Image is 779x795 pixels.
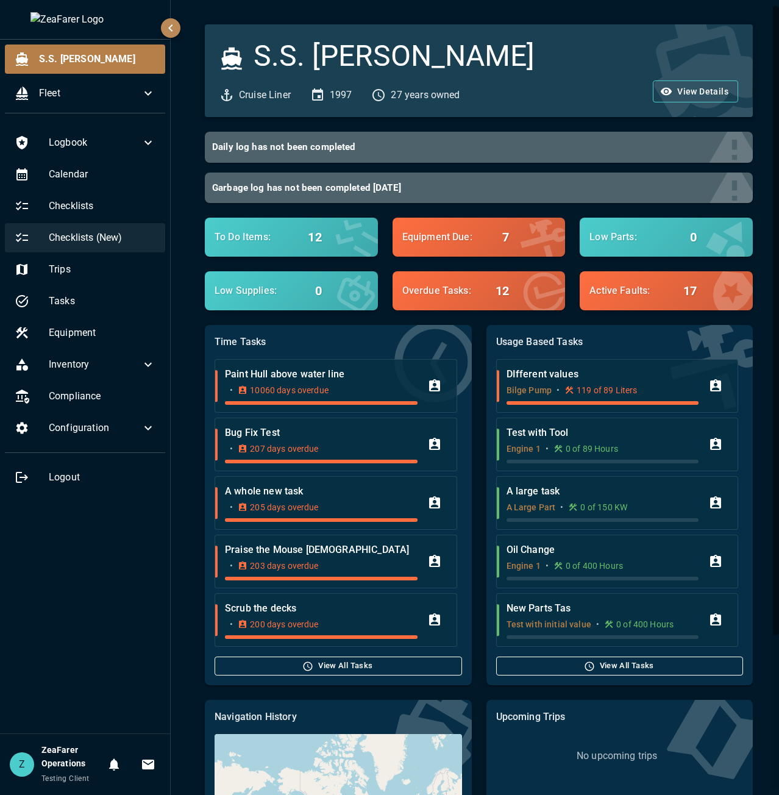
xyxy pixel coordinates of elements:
[566,560,623,572] p: 0 of 400 Hours
[230,501,233,513] p: •
[507,426,699,440] p: Test with Tool
[239,88,291,102] p: Cruise Liner
[102,752,126,777] button: Notifications
[422,374,447,398] button: Assign Task
[49,470,155,485] span: Logout
[507,560,541,572] p: Engine 1
[507,601,699,616] p: New Parts Tas
[703,549,728,574] button: Assign Task
[308,227,321,247] h6: 12
[589,283,673,298] p: Active Faults :
[496,657,743,676] button: View All Tasks
[215,230,298,244] p: To Do Items :
[215,283,305,298] p: Low Supplies :
[49,167,155,182] span: Calendar
[703,374,728,398] button: Assign Task
[212,139,736,155] h6: Daily log has not been completed
[5,223,165,252] div: Checklists (New)
[5,463,165,492] div: Logout
[49,389,155,404] span: Compliance
[507,367,699,382] p: DIfferent values
[577,749,658,763] p: No upcoming trips
[496,710,743,724] p: Upcoming Trips
[422,432,447,457] button: Assign Task
[230,618,233,630] p: •
[212,180,736,196] h6: Garbage log has not been completed [DATE]
[41,774,90,783] span: Testing Client
[5,318,165,348] div: Equipment
[402,230,493,244] p: Equipment Due :
[225,367,417,382] p: Paint Hull above water line
[422,491,447,515] button: Assign Task
[215,710,461,724] p: Navigation History
[5,128,165,157] div: Logbook
[616,618,674,630] p: 0 of 400 Hours
[402,283,486,298] p: Overdue Tasks :
[507,543,699,557] p: Oil Change
[205,132,753,163] button: Daily log has not been completed
[41,744,102,771] h6: ZeaFarer Operations
[250,384,329,396] p: 10060 days overdue
[254,39,535,73] h3: S.S. [PERSON_NAME]
[507,384,552,396] p: Bilge Pump
[250,443,318,455] p: 207 days overdue
[560,501,563,513] p: •
[391,88,460,102] p: 27 years owned
[577,384,637,396] p: 119 of 89 Liters
[422,549,447,574] button: Assign Task
[250,618,318,630] p: 200 days overdue
[580,501,627,513] p: 0 of 150 KW
[225,601,417,616] p: Scrub the decks
[315,281,322,301] h6: 0
[230,560,233,572] p: •
[225,484,417,499] p: A whole new task
[49,135,141,150] span: Logbook
[49,199,155,213] span: Checklists
[653,80,738,103] button: View Details
[596,618,599,630] p: •
[215,657,461,676] button: View All Tasks
[330,88,352,102] p: 1997
[5,413,165,443] div: Configuration
[30,12,140,27] img: ZeaFarer Logo
[205,173,753,204] button: Garbage log has not been completed [DATE]
[5,382,165,411] div: Compliance
[49,357,141,372] span: Inventory
[230,384,233,396] p: •
[225,543,417,557] p: Praise the Mouse [DEMOGRAPHIC_DATA]
[683,281,697,301] h6: 17
[703,608,728,632] button: Assign Task
[5,45,165,74] div: S.S. [PERSON_NAME]
[10,752,34,777] div: Z
[502,227,509,247] h6: 7
[5,191,165,221] div: Checklists
[39,86,141,101] span: Fleet
[225,426,417,440] p: Bug Fix Test
[566,443,618,455] p: 0 of 89 Hours
[230,443,233,455] p: •
[5,160,165,189] div: Calendar
[5,79,165,108] div: Fleet
[507,618,591,630] p: Test with initial value
[136,752,160,777] button: Invitations
[5,255,165,284] div: Trips
[507,443,541,455] p: Engine 1
[546,560,549,572] p: •
[507,501,556,513] p: A Large Part
[496,335,743,349] p: Usage Based Tasks
[5,287,165,316] div: Tasks
[49,262,155,277] span: Trips
[690,227,697,247] h6: 0
[250,501,318,513] p: 205 days overdue
[589,230,680,244] p: Low Parts :
[49,421,141,435] span: Configuration
[49,230,155,245] span: Checklists (New)
[49,294,155,308] span: Tasks
[507,484,699,499] p: A large task
[49,326,155,340] span: Equipment
[496,281,509,301] h6: 12
[422,608,447,632] button: Assign Task
[703,432,728,457] button: Assign Task
[703,491,728,515] button: Assign Task
[557,384,560,396] p: •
